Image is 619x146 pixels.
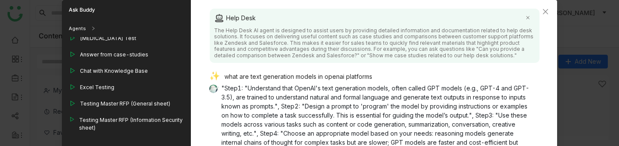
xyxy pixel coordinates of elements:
div: Agents [69,25,86,32]
div: Help Desk [214,13,535,23]
img: agent.svg [214,13,224,23]
div: [MEDICAL_DATA] Test [80,34,136,42]
div: Testing Master RFP (General sheet) [80,100,170,108]
div: Excel Testing [80,84,114,91]
img: play_outline.svg [69,84,76,90]
img: play_outline.svg [69,51,76,58]
img: play_outline.svg [69,67,76,74]
img: play_outline.svg [69,116,75,122]
div: The Help Desk AI agent is designed to assist users by providing detailed information and document... [214,28,535,59]
div: Answer from case-studies [80,51,148,59]
div: Agents [62,20,191,37]
div: Chat with Knowledge Base [80,67,148,75]
img: play_outline.svg [69,100,76,107]
img: play_outline.svg [69,34,76,41]
div: Testing Master RFP (Information Security sheet) [79,116,184,132]
div: what are text generation models in openai platforms [209,71,532,84]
